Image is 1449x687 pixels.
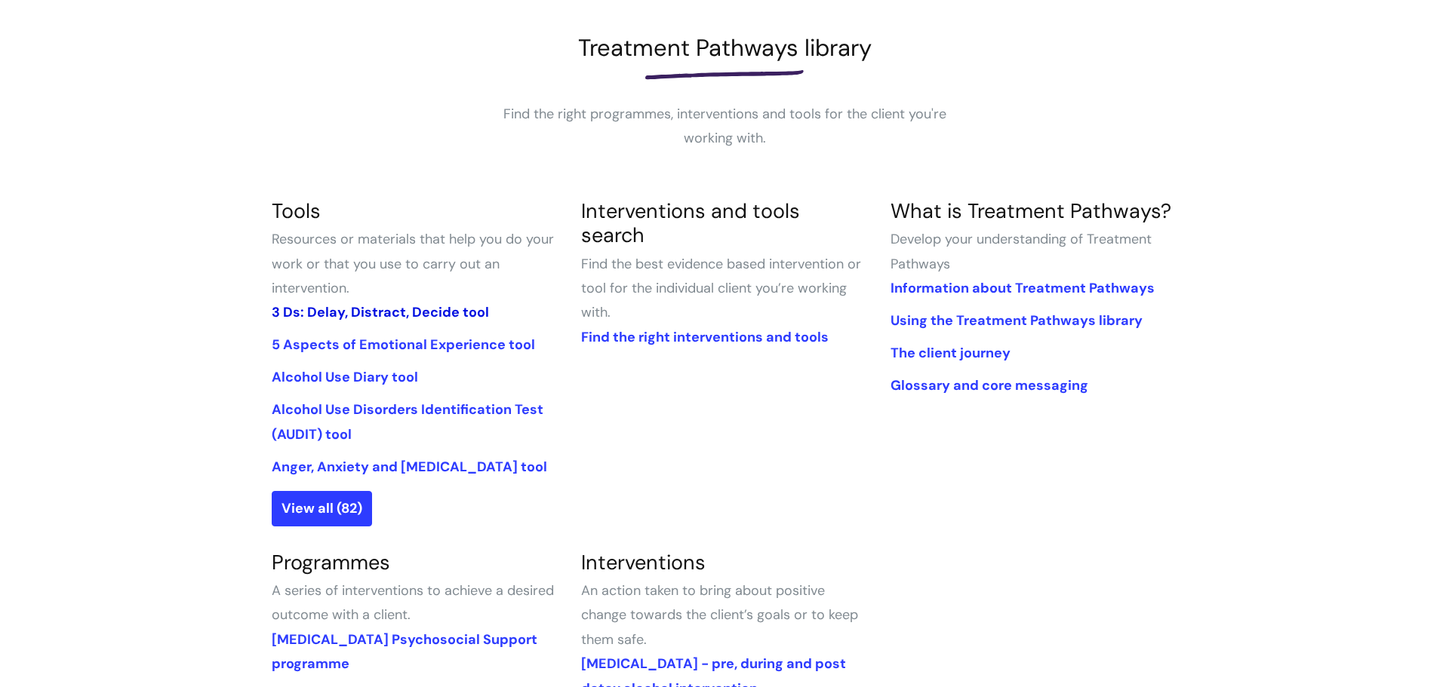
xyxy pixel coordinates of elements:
[581,255,861,322] span: Find the best evidence based intervention or tool for the individual client you’re working with.
[272,549,390,575] a: Programmes
[498,102,951,151] p: Find the right programmes, interventions and tools for the client you're working with.
[272,581,554,624] span: A series of interventions to achieve a desired outcome with a client.
[272,400,543,443] a: Alcohol Use Disorders Identification Test (AUDIT) tool
[272,34,1177,62] h1: Treatment Pathways library
[891,230,1152,272] span: Develop your understanding of Treatment Pathways
[272,303,489,321] a: 3 Ds: Delay, Distract, Decide tool
[581,549,706,575] a: Interventions
[891,311,1143,330] a: Using the Treatment Pathways library
[272,630,537,673] a: [MEDICAL_DATA] Psychosocial Support programme
[272,198,321,224] a: Tools
[272,230,554,297] span: Resources or materials that help you do your work or that you use to carry out an intervention.
[891,344,1011,362] a: The client journey
[581,328,829,346] a: Find the right interventions and tools
[581,581,858,649] span: An action taken to bring about positive change towards the client’s goals or to keep them safe.
[891,279,1155,297] a: Information about Treatment Pathways
[891,198,1171,224] a: What is Treatment Pathways?
[272,491,372,526] a: View all (82)
[891,376,1088,394] a: Glossary and core messaging
[272,336,535,354] a: 5 Aspects of Emotional Experience tool
[272,368,418,386] a: Alcohol Use Diary tool
[581,198,800,248] a: Interventions and tools search
[272,458,547,476] a: Anger, Anxiety and [MEDICAL_DATA] tool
